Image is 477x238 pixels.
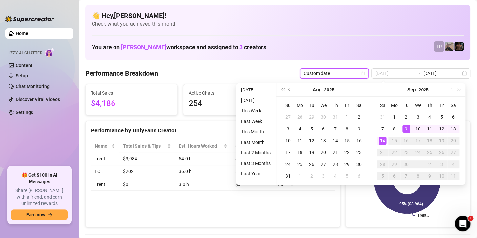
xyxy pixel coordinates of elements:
[343,137,351,145] div: 15
[353,111,365,123] td: 2025-08-02
[353,158,365,170] td: 2025-08-30
[412,123,424,135] td: 2025-09-10
[91,140,119,152] th: Name
[318,158,329,170] td: 2025-08-27
[313,83,321,96] button: Choose a month
[400,111,412,123] td: 2025-09-02
[424,111,436,123] td: 2025-09-04
[341,99,353,111] th: Fr
[294,111,306,123] td: 2025-07-28
[449,149,457,156] div: 27
[282,170,294,182] td: 2025-08-31
[377,170,388,182] td: 2025-10-05
[436,147,447,158] td: 2025-09-26
[16,110,33,115] a: Settings
[306,99,318,111] th: Tu
[415,71,421,76] span: swap-right
[377,111,388,123] td: 2025-08-31
[189,97,270,110] span: 254
[468,216,473,221] span: 1
[447,158,459,170] td: 2025-10-04
[390,160,398,168] div: 29
[449,137,457,145] div: 20
[331,149,339,156] div: 21
[238,117,273,125] li: Last Week
[341,158,353,170] td: 2025-08-29
[331,137,339,145] div: 14
[436,158,447,170] td: 2025-10-03
[438,149,446,156] div: 26
[231,178,274,191] td: $0
[296,149,304,156] div: 18
[436,123,447,135] td: 2025-09-12
[331,125,339,133] div: 7
[296,160,304,168] div: 25
[95,142,110,149] span: Name
[119,152,175,165] td: $3,984
[379,125,386,133] div: 7
[320,160,327,168] div: 27
[377,99,388,111] th: Su
[390,172,398,180] div: 6
[16,73,28,78] a: Setup
[353,147,365,158] td: 2025-08-23
[375,70,413,77] input: Start date
[294,158,306,170] td: 2025-08-25
[355,137,363,145] div: 16
[284,137,292,145] div: 10
[388,123,400,135] td: 2025-09-08
[238,170,273,178] li: Last Year
[324,83,334,96] button: Choose a year
[447,147,459,158] td: 2025-09-27
[92,20,464,28] span: Check what you achieved this month
[355,160,363,168] div: 30
[282,147,294,158] td: 2025-08-17
[377,135,388,147] td: 2025-09-14
[11,209,68,220] button: Earn nowarrow-right
[318,111,329,123] td: 2025-07-30
[379,172,386,180] div: 5
[438,172,446,180] div: 10
[16,97,60,102] a: Discover Viral Videos
[436,99,447,111] th: Fr
[91,126,335,135] div: Performance by OnlyFans Creator
[175,152,231,165] td: 54.0 h
[308,113,316,121] div: 29
[296,137,304,145] div: 11
[388,99,400,111] th: Mo
[412,135,424,147] td: 2025-09-17
[308,137,316,145] div: 12
[426,125,434,133] div: 11
[284,125,292,133] div: 3
[424,147,436,158] td: 2025-09-25
[379,113,386,121] div: 31
[45,48,55,57] img: AI Chatter
[424,135,436,147] td: 2025-09-18
[282,99,294,111] th: Su
[238,159,273,167] li: Last 3 Months
[341,135,353,147] td: 2025-08-15
[320,125,327,133] div: 6
[426,160,434,168] div: 2
[318,170,329,182] td: 2025-09-03
[306,158,318,170] td: 2025-08-26
[402,113,410,121] div: 2
[417,213,429,218] text: Trent…
[388,147,400,158] td: 2025-09-22
[424,158,436,170] td: 2025-10-02
[304,69,365,78] span: Custom date
[438,113,446,121] div: 5
[9,50,42,56] span: Izzy AI Chatter
[445,42,454,51] img: LC
[282,123,294,135] td: 2025-08-03
[377,158,388,170] td: 2025-09-28
[286,83,293,96] button: Previous month (PageUp)
[400,135,412,147] td: 2025-09-16
[294,123,306,135] td: 2025-08-04
[121,44,166,50] span: [PERSON_NAME]
[231,140,274,152] th: Sales / Hour
[424,123,436,135] td: 2025-09-11
[415,71,421,76] span: to
[11,188,68,207] span: Share [PERSON_NAME] with a friend, and earn unlimited rewards
[438,125,446,133] div: 12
